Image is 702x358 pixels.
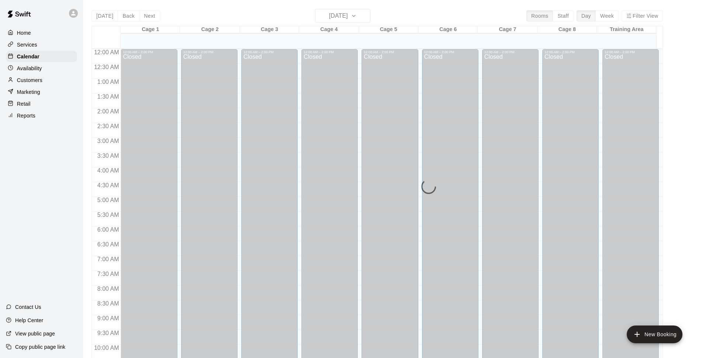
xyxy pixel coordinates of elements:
span: 5:30 AM [96,212,121,218]
span: 4:00 AM [96,167,121,174]
div: 12:00 AM – 2:00 PM [183,50,235,54]
span: 10:00 AM [92,345,121,351]
div: 12:00 AM – 2:00 PM [605,50,657,54]
span: 1:00 AM [96,79,121,85]
p: Availability [17,65,42,72]
p: Calendar [17,53,39,60]
p: Contact Us [15,303,41,311]
button: add [627,325,682,343]
span: 7:30 AM [96,271,121,277]
p: Copy public page link [15,343,65,351]
span: 7:00 AM [96,256,121,262]
div: 12:00 AM – 2:00 PM [484,50,536,54]
div: 12:00 AM – 2:00 PM [364,50,416,54]
a: Services [6,39,77,50]
div: 12:00 AM – 2:00 PM [243,50,295,54]
div: Cage 7 [478,26,537,33]
div: Cage 3 [240,26,299,33]
p: Services [17,41,37,48]
a: Availability [6,63,77,74]
span: 9:00 AM [96,315,121,321]
span: 2:00 AM [96,108,121,115]
div: 12:00 AM – 2:00 PM [424,50,476,54]
a: Retail [6,98,77,109]
p: Marketing [17,88,40,96]
p: Customers [17,76,42,84]
a: Home [6,27,77,38]
p: Retail [17,100,31,108]
a: Reports [6,110,77,121]
div: 12:00 AM – 2:00 PM [123,50,175,54]
p: Reports [17,112,35,119]
span: 6:00 AM [96,226,121,233]
div: 12:00 AM – 2:00 PM [544,50,596,54]
p: Help Center [15,317,43,324]
div: Cage 5 [359,26,418,33]
span: 8:30 AM [96,300,121,307]
div: Cage 1 [121,26,180,33]
p: Home [17,29,31,37]
a: Marketing [6,86,77,98]
span: 3:00 AM [96,138,121,144]
div: Cage 4 [299,26,359,33]
div: Cage 6 [418,26,478,33]
span: 12:30 AM [92,64,121,70]
span: 8:00 AM [96,286,121,292]
p: View public page [15,330,55,337]
span: 6:30 AM [96,241,121,248]
div: Cage 8 [537,26,597,33]
div: Training Area [597,26,656,33]
span: 1:30 AM [96,93,121,100]
span: 5:00 AM [96,197,121,203]
div: 12:00 AM – 2:00 PM [304,50,356,54]
span: 3:30 AM [96,153,121,159]
a: Calendar [6,51,77,62]
a: Customers [6,75,77,86]
div: Cage 2 [180,26,239,33]
span: 9:30 AM [96,330,121,336]
span: 4:30 AM [96,182,121,188]
span: 2:30 AM [96,123,121,129]
span: 12:00 AM [92,49,121,55]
